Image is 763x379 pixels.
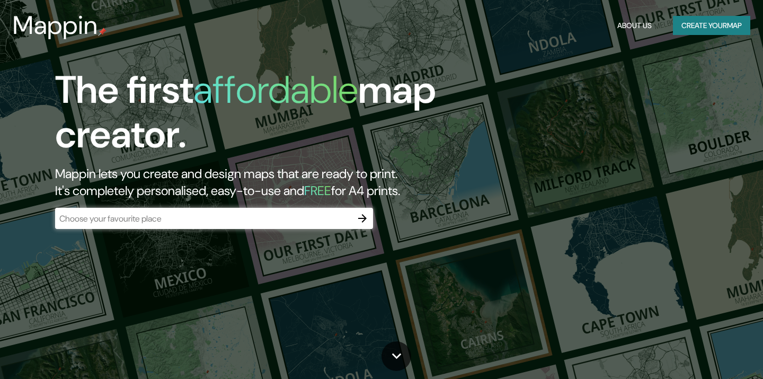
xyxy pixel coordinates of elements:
img: mappin-pin [98,28,107,36]
h3: Mappin [13,11,98,40]
h1: affordable [193,65,358,114]
button: About Us [613,16,656,36]
button: Create yourmap [673,16,750,36]
input: Choose your favourite place [55,213,352,225]
h5: FREE [304,182,331,199]
h2: Mappin lets you create and design maps that are ready to print. It's completely personalised, eas... [55,165,437,199]
h1: The first map creator. [55,68,437,165]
